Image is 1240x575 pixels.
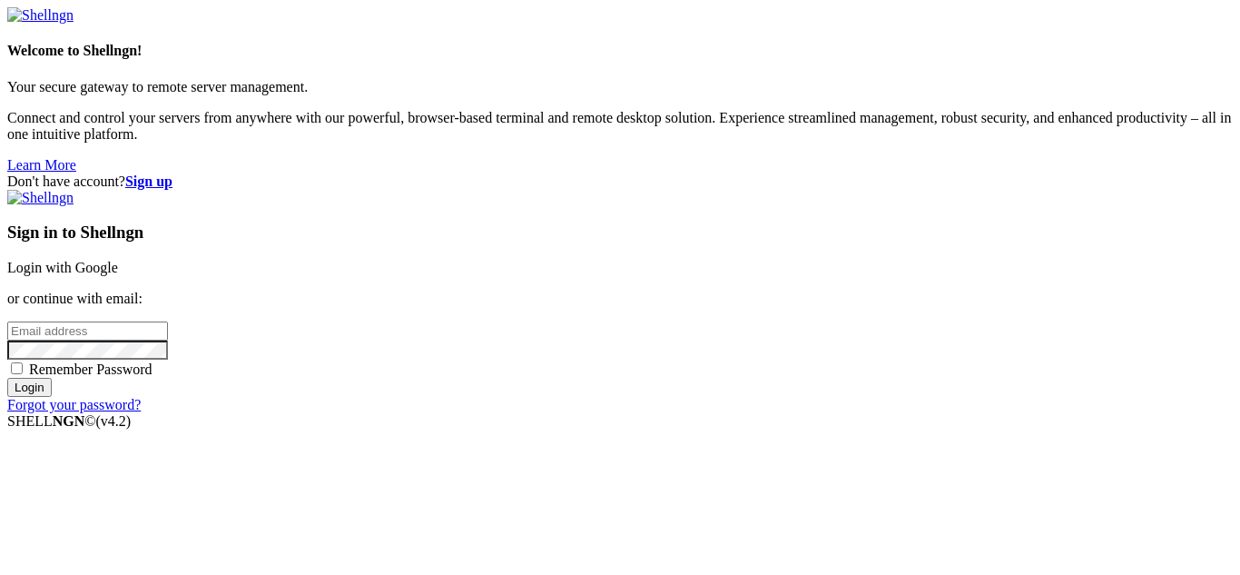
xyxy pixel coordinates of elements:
[11,362,23,374] input: Remember Password
[96,413,132,429] span: 4.2.0
[7,378,52,397] input: Login
[53,413,85,429] b: NGN
[7,413,131,429] span: SHELL ©
[7,322,168,341] input: Email address
[29,362,153,377] span: Remember Password
[7,291,1233,307] p: or continue with email:
[7,43,1233,59] h4: Welcome to Shellngn!
[7,7,74,24] img: Shellngn
[7,190,74,206] img: Shellngn
[7,157,76,173] a: Learn More
[7,260,118,275] a: Login with Google
[125,173,172,189] a: Sign up
[7,397,141,412] a: Forgot your password?
[7,223,1233,243] h3: Sign in to Shellngn
[7,79,1233,95] p: Your secure gateway to remote server management.
[7,173,1233,190] div: Don't have account?
[7,110,1233,143] p: Connect and control your servers from anywhere with our powerful, browser-based terminal and remo...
